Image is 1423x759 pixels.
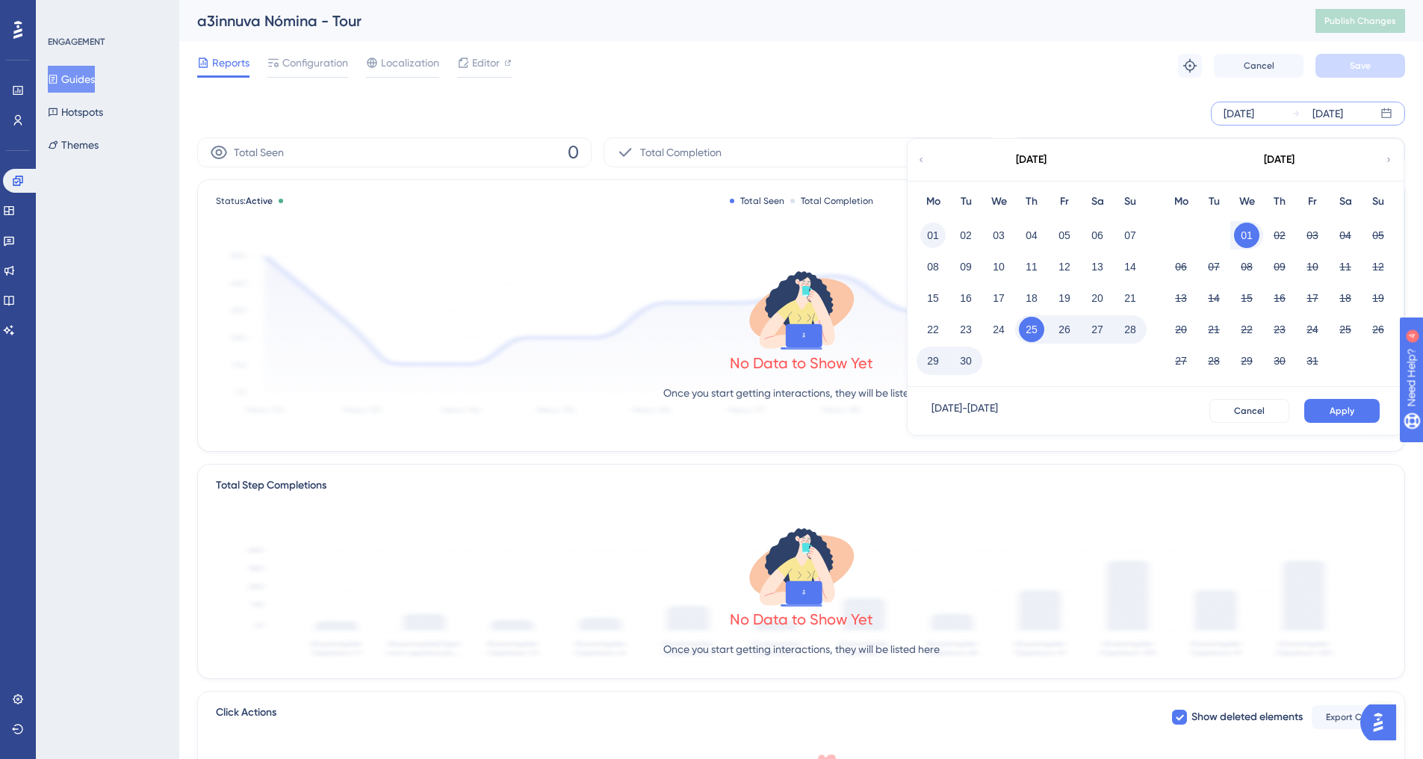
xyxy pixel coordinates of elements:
[1330,405,1354,417] span: Apply
[1234,285,1259,311] button: 15
[1267,254,1292,279] button: 09
[640,143,722,161] span: Total Completion
[1267,285,1292,311] button: 16
[1191,708,1303,726] span: Show deleted elements
[1048,193,1081,211] div: Fr
[1333,285,1358,311] button: 18
[472,54,500,72] span: Editor
[1267,317,1292,342] button: 23
[1234,254,1259,279] button: 08
[1117,223,1143,248] button: 07
[920,223,946,248] button: 01
[104,7,108,19] div: 4
[282,54,348,72] span: Configuration
[1085,223,1110,248] button: 06
[1267,223,1292,248] button: 02
[1201,317,1227,342] button: 21
[48,66,95,93] button: Guides
[1365,223,1391,248] button: 05
[920,317,946,342] button: 22
[48,36,105,48] div: ENGAGEMENT
[1168,285,1194,311] button: 13
[1312,705,1386,729] button: Export CSV
[1168,317,1194,342] button: 20
[1329,193,1362,211] div: Sa
[1201,254,1227,279] button: 07
[1244,60,1274,72] span: Cancel
[920,254,946,279] button: 08
[920,348,946,374] button: 29
[48,99,103,126] button: Hotspots
[1360,700,1405,745] iframe: UserGuiding AI Assistant Launcher
[216,195,273,207] span: Status:
[1052,223,1077,248] button: 05
[1263,193,1296,211] div: Th
[986,223,1011,248] button: 03
[1016,151,1047,169] div: [DATE]
[1312,105,1343,123] div: [DATE]
[1117,317,1143,342] button: 28
[663,640,940,658] p: Once you start getting interactions, they will be listed here
[1117,285,1143,311] button: 21
[1201,285,1227,311] button: 14
[1165,193,1197,211] div: Mo
[1114,193,1147,211] div: Su
[1267,348,1292,374] button: 30
[949,193,982,211] div: Tu
[568,140,579,164] span: 0
[931,399,998,423] div: [DATE] - [DATE]
[1362,193,1395,211] div: Su
[917,193,949,211] div: Mo
[953,285,979,311] button: 16
[48,131,99,158] button: Themes
[1300,317,1325,342] button: 24
[1214,54,1303,78] button: Cancel
[1052,285,1077,311] button: 19
[216,477,326,495] div: Total Step Completions
[1365,285,1391,311] button: 19
[1300,223,1325,248] button: 03
[1015,193,1048,211] div: Th
[1264,151,1295,169] div: [DATE]
[1019,223,1044,248] button: 04
[1085,285,1110,311] button: 20
[1365,317,1391,342] button: 26
[1234,405,1265,417] span: Cancel
[730,195,784,207] div: Total Seen
[730,353,873,374] div: No Data to Show Yet
[1209,399,1289,423] button: Cancel
[1296,193,1329,211] div: Fr
[790,195,873,207] div: Total Completion
[986,285,1011,311] button: 17
[1168,254,1194,279] button: 06
[1052,254,1077,279] button: 12
[1019,254,1044,279] button: 11
[953,317,979,342] button: 23
[1201,348,1227,374] button: 28
[381,54,439,72] span: Localization
[234,143,284,161] span: Total Seen
[1326,711,1373,723] span: Export CSV
[1168,348,1194,374] button: 27
[1224,105,1254,123] div: [DATE]
[1333,254,1358,279] button: 11
[953,254,979,279] button: 09
[1197,193,1230,211] div: Tu
[953,223,979,248] button: 02
[197,10,1278,31] div: a3innuva Nómina - Tour
[1333,223,1358,248] button: 04
[953,348,979,374] button: 30
[1365,254,1391,279] button: 12
[663,384,940,402] p: Once you start getting interactions, they will be listed here
[986,317,1011,342] button: 24
[1300,254,1325,279] button: 10
[1019,317,1044,342] button: 25
[1300,348,1325,374] button: 31
[982,193,1015,211] div: We
[730,609,873,630] div: No Data to Show Yet
[216,704,276,731] span: Click Actions
[1315,9,1405,33] button: Publish Changes
[1315,54,1405,78] button: Save
[920,285,946,311] button: 15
